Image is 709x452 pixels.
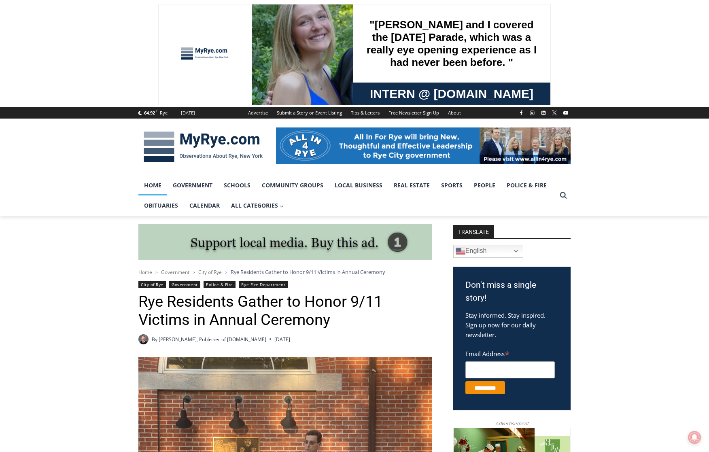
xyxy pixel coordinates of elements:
label: Email Address [465,346,555,360]
button: Child menu of All Categories [225,195,289,216]
a: Sports [435,175,468,195]
h1: Rye Residents Gather to Honor 9/11 Victims in Annual Ceremony [138,293,432,329]
span: Advertisement [487,420,537,427]
div: Live Music [85,24,108,66]
a: [PERSON_NAME], Publisher of [DOMAIN_NAME] [159,336,266,343]
a: Calendar [184,195,225,216]
strong: TRANSLATE [453,225,494,238]
a: Home [138,269,152,276]
a: Government [161,269,189,276]
nav: Secondary Navigation [244,107,465,119]
a: Instagram [527,108,537,118]
a: Tips & Letters [346,107,384,119]
a: [PERSON_NAME] Read Sanctuary Fall Fest: [DATE] [0,81,117,101]
a: City of Rye [138,281,166,288]
time: [DATE] [274,335,290,343]
div: 6 [94,68,98,76]
a: Facebook [516,108,526,118]
a: Government [167,175,218,195]
a: Open Tues. - Sun. [PHONE_NUMBER] [0,81,81,101]
a: City of Rye [198,269,222,276]
span: Rye Residents Gather to Honor 9/11 Victims in Annual Ceremony [231,268,385,276]
a: X [550,108,559,118]
nav: Primary Navigation [138,175,556,216]
p: Stay informed. Stay inspired. Sign up now for our daily newsletter. [465,310,558,340]
div: "[PERSON_NAME] and I covered the [DATE] Parade, which was a really eye opening experience as I ha... [204,0,382,79]
div: / [90,68,92,76]
span: Intern @ [DOMAIN_NAME] [212,81,375,99]
a: English [453,245,523,258]
div: 4 [85,68,88,76]
button: View Search Form [556,188,571,203]
span: > [225,270,227,275]
a: Free Newsletter Sign Up [384,107,444,119]
a: Advertise [244,107,272,119]
div: [DATE] [181,109,195,117]
h4: [PERSON_NAME] Read Sanctuary Fall Fest: [DATE] [6,81,104,100]
a: YouTube [561,108,571,118]
a: Home [138,175,167,195]
a: Local Business [329,175,388,195]
a: Real Estate [388,175,435,195]
h3: Don't miss a single story! [465,279,558,304]
span: > [155,270,158,275]
a: About [444,107,465,119]
span: > [193,270,195,275]
a: Obituaries [138,195,184,216]
a: Submit a Story or Event Listing [272,107,346,119]
span: F [156,108,158,113]
a: Police & Fire [204,281,236,288]
nav: Breadcrumbs [138,268,432,276]
a: Rye Fire Department [239,281,288,288]
span: By [152,335,157,343]
span: Open Tues. - Sun. [PHONE_NUMBER] [2,83,79,114]
div: Rye [160,109,168,117]
div: "the precise, almost orchestrated movements of cutting and assembling sushi and [PERSON_NAME] mak... [83,51,115,97]
a: Police & Fire [501,175,552,195]
a: Linkedin [539,108,548,118]
img: en [456,246,465,256]
a: Schools [218,175,256,195]
img: support local media, buy this ad [138,224,432,261]
a: People [468,175,501,195]
span: 64.92 [144,110,155,116]
img: MyRye.com [138,126,268,168]
a: Community Groups [256,175,329,195]
a: Government [169,281,200,288]
a: Author image [138,334,149,344]
img: All in for Rye [276,127,571,164]
a: Intern @ [DOMAIN_NAME] [195,79,392,101]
